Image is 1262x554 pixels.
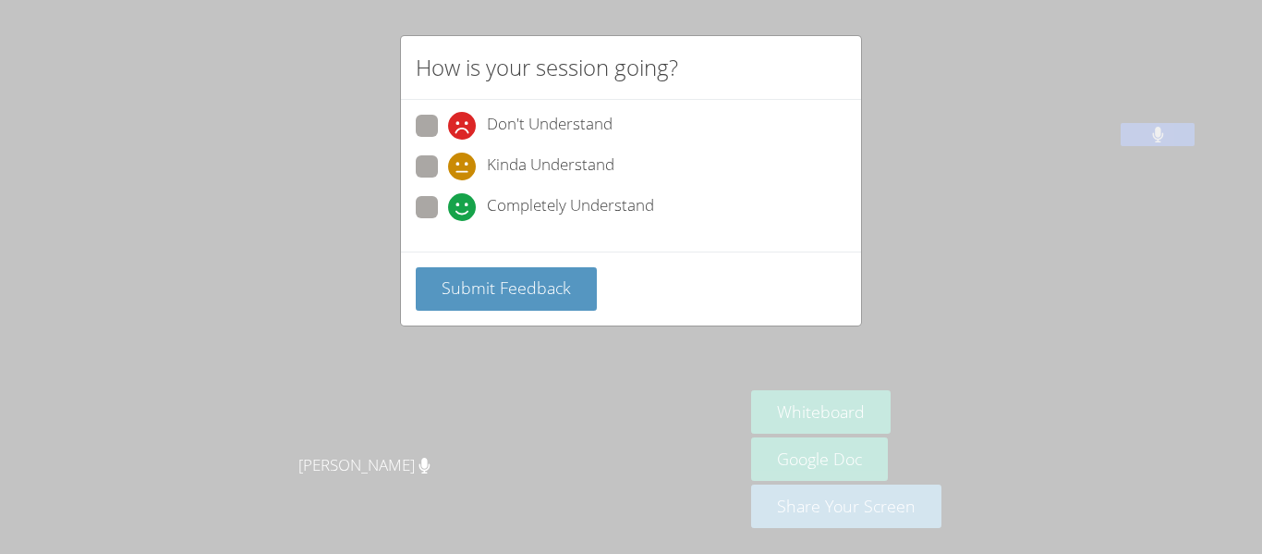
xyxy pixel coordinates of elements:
span: Kinda Understand [487,153,614,180]
span: Submit Feedback [442,277,571,299]
span: Completely Understand [487,193,654,221]
h2: How is your session going? [416,51,678,84]
button: Submit Feedback [416,267,597,311]
span: Don't Understand [487,112,613,140]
